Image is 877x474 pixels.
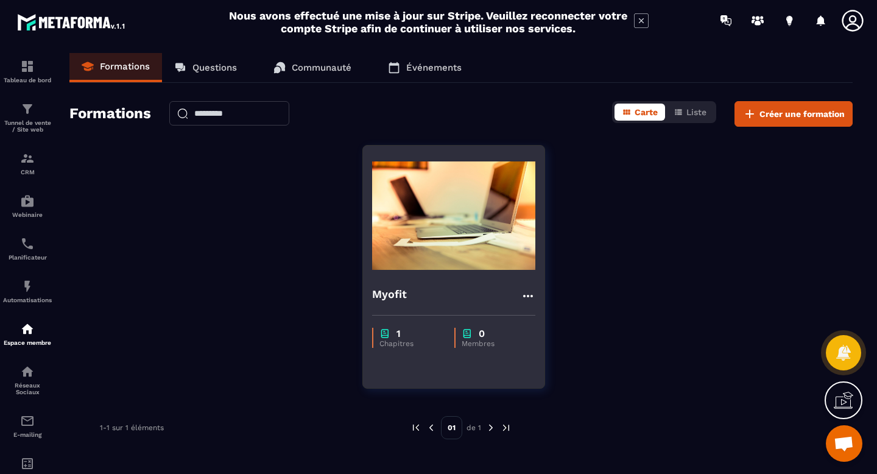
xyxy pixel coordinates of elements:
p: de 1 [467,423,481,433]
a: formationformationCRM [3,142,52,185]
h2: Formations [69,101,151,127]
a: formationformationTableau de bord [3,50,52,93]
img: automations [20,279,35,294]
img: logo [17,11,127,33]
a: automationsautomationsAutomatisations [3,270,52,313]
a: social-networksocial-networkRéseaux Sociaux [3,355,52,405]
a: formation-backgroundMyofitchapter1Chapitreschapter0Membres [362,145,560,404]
p: Webinaire [3,211,52,218]
p: Tableau de bord [3,77,52,83]
span: Carte [635,107,658,117]
p: 1-1 sur 1 éléments [100,423,164,432]
p: Tunnel de vente / Site web [3,119,52,133]
img: scheduler [20,236,35,251]
p: Questions [192,62,237,73]
p: E-mailing [3,431,52,438]
img: social-network [20,364,35,379]
img: next [485,422,496,433]
button: Liste [666,104,714,121]
p: Événements [406,62,462,73]
a: automationsautomationsEspace membre [3,313,52,355]
p: Espace membre [3,339,52,346]
p: Communauté [292,62,351,73]
a: Communauté [261,53,364,82]
a: formationformationTunnel de vente / Site web [3,93,52,142]
img: formation-background [372,155,535,277]
button: Créer une formation [734,101,853,127]
img: automations [20,322,35,336]
span: Liste [686,107,706,117]
a: Ouvrir le chat [826,425,862,462]
p: 0 [479,328,485,339]
img: formation [20,102,35,116]
p: CRM [3,169,52,175]
p: 01 [441,416,462,439]
p: Chapitres [379,339,442,348]
button: Carte [615,104,665,121]
p: Formations [100,61,150,72]
img: prev [410,422,421,433]
p: Planificateur [3,254,52,261]
p: Membres [462,339,523,348]
h2: Nous avons effectué une mise à jour sur Stripe. Veuillez reconnecter votre compte Stripe afin de ... [228,9,628,35]
img: formation [20,59,35,74]
img: accountant [20,456,35,471]
img: automations [20,194,35,208]
p: Réseaux Sociaux [3,382,52,395]
img: chapter [379,328,390,339]
img: formation [20,151,35,166]
h4: Myofit [372,286,407,303]
img: prev [426,422,437,433]
img: email [20,414,35,428]
a: emailemailE-mailing [3,405,52,447]
p: 1 [396,328,401,339]
img: next [501,422,512,433]
img: chapter [462,328,473,339]
a: Formations [69,53,162,82]
a: Événements [376,53,474,82]
span: Créer une formation [759,108,845,120]
a: automationsautomationsWebinaire [3,185,52,227]
a: Questions [162,53,249,82]
a: schedulerschedulerPlanificateur [3,227,52,270]
p: Automatisations [3,297,52,303]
